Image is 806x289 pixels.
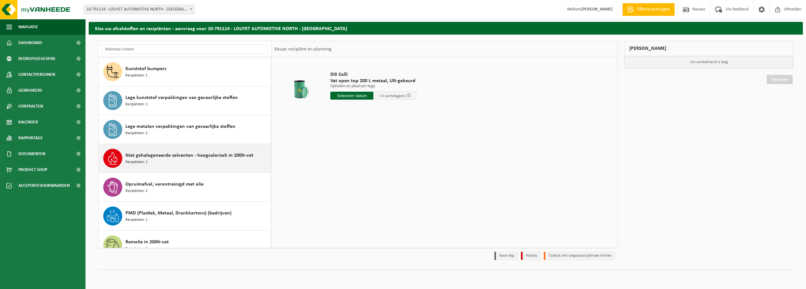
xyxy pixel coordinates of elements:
[330,78,416,84] span: Vat open top 200 L metaal, UN-gekeurd
[622,3,675,16] a: Offerte aanvragen
[18,98,43,114] span: Contracten
[18,178,70,194] span: Acceptatievoorwaarden
[18,67,55,82] span: Contactpersonen
[125,123,235,130] span: Lege metalen verpakkingen van gevaarlijke stoffen
[125,73,148,79] span: Recipiënten: 1
[18,162,47,178] span: Product Shop
[125,65,166,73] span: Kunststof bumpers
[84,5,194,14] span: 10-791114 - LOUYET AUTOMOTIVE NORTH - SINT-PIETERS-LEEUW
[125,217,148,223] span: Recipiënten: 1
[98,202,271,231] button: PMD (Plastiek, Metaal, Drankkartons) (bedrijven) Recipiënten: 1
[767,75,793,84] a: Doorgaan
[98,115,271,144] button: Lege metalen verpakkingen van gevaarlijke stoffen Recipiënten: 2
[98,231,271,259] button: Remolie in 200lt-vat Recipiënten: 1
[625,56,793,68] p: Uw winkelmand is leeg
[18,114,38,130] span: Kalender
[125,181,204,188] span: Opruimafval, verontreinigd met olie
[330,92,373,100] input: Selecteer datum
[98,86,271,115] button: Lege kunststof verpakkingen van gevaarlijke stoffen Recipiënten: 1
[102,44,268,54] input: Materiaal zoeken
[330,84,416,89] p: Ophalen en plaatsen lege
[125,94,238,102] span: Lege kunststof verpakkingen van gevaarlijke stoffen
[18,130,43,146] span: Rapportage
[125,246,148,252] span: Recipiënten: 1
[624,41,793,56] div: [PERSON_NAME]
[125,188,148,194] span: Recipiënten: 2
[18,35,42,51] span: Dashboard
[98,144,271,173] button: Niet gehalogeneerde solventen - hoogcalorisch in 200lt-vat Recipiënten: 1
[98,57,271,86] button: Kunststof bumpers Recipiënten: 1
[98,173,271,202] button: Opruimafval, verontreinigd met olie Recipiënten: 2
[125,152,253,159] span: Niet gehalogeneerde solventen - hoogcalorisch in 200lt-vat
[521,252,541,260] li: Holiday
[330,71,416,78] span: DIS Colli
[494,252,518,260] li: Vaste dag
[125,130,148,136] span: Recipiënten: 2
[379,94,406,98] span: + 4 werkdag(en)
[18,146,45,162] span: Documenten
[581,7,613,12] strong: [PERSON_NAME]
[125,209,232,217] span: PMD (Plastiek, Metaal, Drankkartons) (bedrijven)
[635,6,671,13] span: Offerte aanvragen
[125,102,148,108] span: Recipiënten: 1
[18,19,38,35] span: Navigatie
[125,159,148,165] span: Recipiënten: 1
[271,41,335,57] div: Keuze recipiënt en planning
[89,22,803,34] h2: Kies uw afvalstoffen en recipiënten - aanvraag voor 10-791114 - LOUYET AUTOMOTIVE NORTH - [GEOGRA...
[125,238,169,246] span: Remolie in 200lt-vat
[18,51,55,67] span: Bedrijfsgegevens
[544,252,615,260] li: Tijdelijk niet toegestaan/période limitée
[84,5,194,14] span: 10-791114 - LOUYET AUTOMOTIVE NORTH - SINT-PIETERS-LEEUW
[18,82,42,98] span: Gebruikers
